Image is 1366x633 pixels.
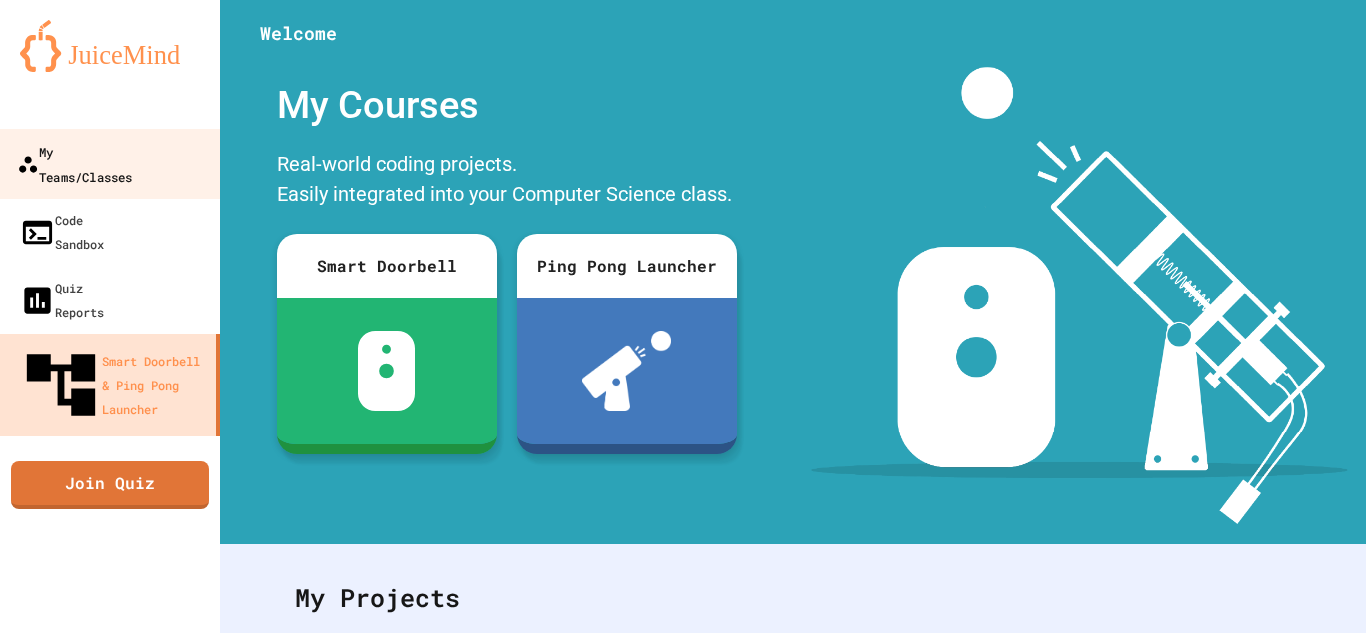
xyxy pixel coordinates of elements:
[267,144,747,219] div: Real-world coding projects. Easily integrated into your Computer Science class.
[517,234,737,298] div: Ping Pong Launcher
[17,139,132,188] div: My Teams/Classes
[20,344,208,426] div: Smart Doorbell & Ping Pong Launcher
[277,234,497,298] div: Smart Doorbell
[20,208,104,256] div: Code Sandbox
[582,331,671,411] img: ppl-with-ball.png
[20,20,200,72] img: logo-orange.svg
[358,331,415,411] img: sdb-white.svg
[20,276,104,324] div: Quiz Reports
[11,461,209,509] a: Join Quiz
[267,67,747,144] div: My Courses
[811,67,1347,524] img: banner-image-my-projects.png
